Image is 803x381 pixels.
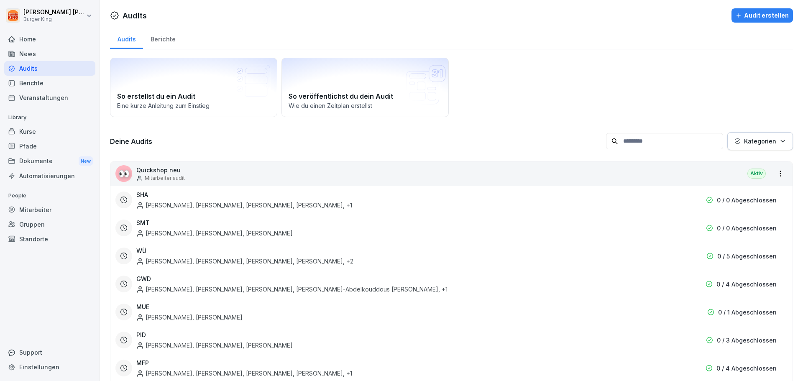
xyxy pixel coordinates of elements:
h3: Deine Audits [110,137,602,146]
a: Automatisierungen [4,169,95,183]
a: DokumenteNew [4,153,95,169]
a: Berichte [4,76,95,90]
p: Eine kurze Anleitung zum Einstieg [117,101,270,110]
p: 0 / 4 Abgeschlossen [716,364,777,373]
p: 0 / 0 Abgeschlossen [717,196,777,205]
a: Home [4,32,95,46]
div: 👀 [115,165,132,182]
p: Burger King [23,16,84,22]
div: [PERSON_NAME], [PERSON_NAME], [PERSON_NAME], [PERSON_NAME]-Abdelkouddous [PERSON_NAME] , +1 [136,285,448,294]
div: Aktiv [747,169,766,179]
h2: So veröffentlichst du dein Audit [289,91,442,101]
p: Mitarbeiter audit [145,174,185,182]
a: Veranstaltungen [4,90,95,105]
p: [PERSON_NAME] [PERSON_NAME] [23,9,84,16]
p: Library [4,111,95,124]
h3: MFP [136,358,149,367]
h3: SHA [136,190,148,199]
h1: Audits [123,10,147,21]
h2: So erstellst du ein Audit [117,91,270,101]
p: People [4,189,95,202]
p: Quickshop neu [136,166,185,174]
a: Berichte [143,28,183,49]
div: [PERSON_NAME], [PERSON_NAME], [PERSON_NAME], [PERSON_NAME] , +2 [136,257,353,266]
div: [PERSON_NAME], [PERSON_NAME], [PERSON_NAME], [PERSON_NAME] , +1 [136,201,352,210]
div: [PERSON_NAME], [PERSON_NAME], [PERSON_NAME] [136,229,293,238]
div: Audit erstellen [736,11,789,20]
a: Einstellungen [4,360,95,374]
a: News [4,46,95,61]
a: So erstellst du ein AuditEine kurze Anleitung zum Einstieg [110,58,277,117]
h3: SMT [136,218,150,227]
a: Audits [4,61,95,76]
p: 0 / 5 Abgeschlossen [717,252,777,261]
a: Gruppen [4,217,95,232]
div: Dokumente [4,153,95,169]
p: Kategorien [744,137,776,146]
div: [PERSON_NAME], [PERSON_NAME], [PERSON_NAME] [136,341,293,350]
h3: GWD [136,274,151,283]
a: So veröffentlichst du dein AuditWie du einen Zeitplan erstellst [281,58,449,117]
a: Standorte [4,232,95,246]
a: Audits [110,28,143,49]
a: Kurse [4,124,95,139]
button: Kategorien [727,132,793,150]
a: Pfade [4,139,95,153]
p: 0 / 0 Abgeschlossen [717,224,777,233]
p: Wie du einen Zeitplan erstellst [289,101,442,110]
button: Audit erstellen [731,8,793,23]
div: New [79,156,93,166]
div: [PERSON_NAME], [PERSON_NAME] [136,313,243,322]
div: Support [4,345,95,360]
p: 0 / 1 Abgeschlossen [718,308,777,317]
h3: MUE [136,302,149,311]
p: 0 / 3 Abgeschlossen [717,336,777,345]
a: Mitarbeiter [4,202,95,217]
h3: WÜ [136,246,146,255]
p: 0 / 4 Abgeschlossen [716,280,777,289]
div: [PERSON_NAME], [PERSON_NAME], [PERSON_NAME], [PERSON_NAME] , +1 [136,369,352,378]
h3: PID [136,330,146,339]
